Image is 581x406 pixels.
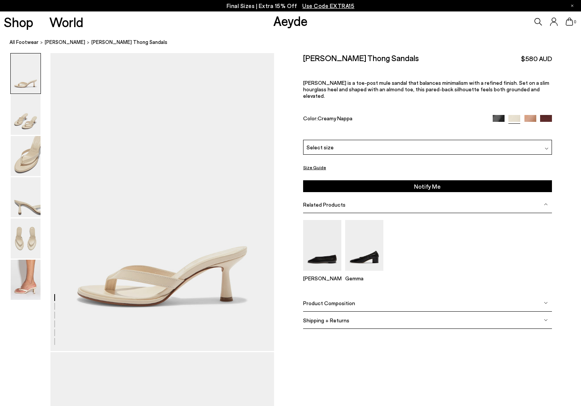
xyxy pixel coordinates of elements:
img: Daphne Leather Thong Sandals - Image 2 [11,95,41,135]
span: [PERSON_NAME] [45,39,85,45]
div: Color: [303,115,485,124]
img: svg%3E [544,202,548,206]
p: Final Sizes | Extra 15% Off [227,1,355,11]
img: Daphne Leather Thong Sandals - Image 6 [11,260,41,300]
a: Shop [4,15,33,29]
img: Daphne Leather Thong Sandals - Image 3 [11,136,41,176]
a: Kirsten Ballet Flats [PERSON_NAME] [303,265,341,281]
h2: [PERSON_NAME] Thong Sandals [303,53,419,63]
a: All Footwear [10,38,39,46]
img: Daphne Leather Thong Sandals - Image 4 [11,177,41,217]
a: [PERSON_NAME] [45,38,85,46]
button: Size Guide [303,163,326,172]
span: [PERSON_NAME] Thong Sandals [91,38,167,46]
img: Daphne Leather Thong Sandals - Image 1 [11,53,41,94]
span: Creamy Nappa [318,115,352,121]
img: svg%3E [544,318,548,322]
p: Gemma [345,275,383,281]
span: Select size [307,143,334,151]
span: Related Products [303,201,346,208]
a: World [49,15,83,29]
img: svg%3E [545,147,549,150]
span: 0 [573,20,577,24]
nav: breadcrumb [10,32,581,53]
p: [PERSON_NAME] [303,275,341,281]
a: 0 [566,18,573,26]
a: Gemma Block Heel Pumps Gemma [345,265,383,281]
span: [PERSON_NAME] is a toe-post mule sandal that balances minimalism with a refined finish. Set on a ... [303,79,549,99]
img: Kirsten Ballet Flats [303,220,341,271]
span: Product Composition [303,300,355,306]
a: Aeyde [273,13,308,29]
button: Notify Me [303,180,552,192]
span: Navigate to /collections/ss25-final-sizes [302,2,354,9]
img: svg%3E [544,301,548,305]
span: $580 AUD [521,54,552,63]
img: Gemma Block Heel Pumps [345,220,383,271]
img: Daphne Leather Thong Sandals - Image 5 [11,218,41,259]
span: Shipping + Returns [303,317,349,324]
